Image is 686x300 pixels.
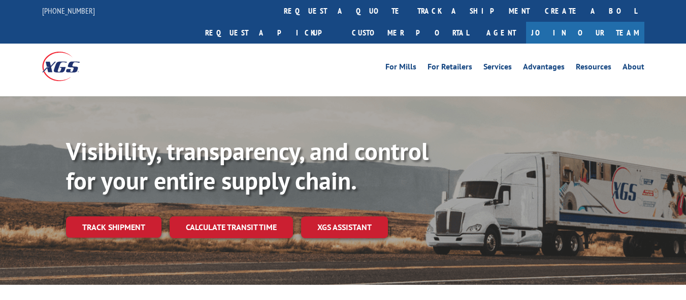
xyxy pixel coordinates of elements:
[198,22,344,44] a: Request a pickup
[385,63,416,74] a: For Mills
[623,63,644,74] a: About
[66,216,161,238] a: Track shipment
[170,216,293,238] a: Calculate transit time
[523,63,565,74] a: Advantages
[576,63,611,74] a: Resources
[42,6,95,16] a: [PHONE_NUMBER]
[526,22,644,44] a: Join Our Team
[476,22,526,44] a: Agent
[428,63,472,74] a: For Retailers
[483,63,512,74] a: Services
[301,216,388,238] a: XGS ASSISTANT
[66,135,429,196] b: Visibility, transparency, and control for your entire supply chain.
[344,22,476,44] a: Customer Portal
